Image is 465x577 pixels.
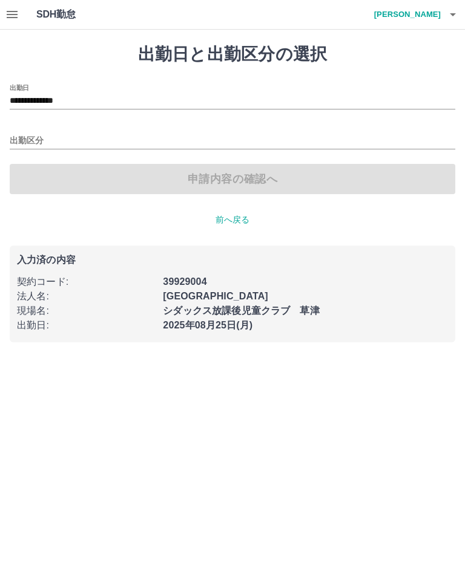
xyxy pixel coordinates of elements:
b: シダックス放課後児童クラブ 草津 [163,305,319,316]
p: 入力済の内容 [17,255,448,265]
p: 契約コード : [17,275,156,289]
b: [GEOGRAPHIC_DATA] [163,291,268,301]
p: 現場名 : [17,304,156,318]
p: 前へ戻る [10,214,455,226]
b: 39929004 [163,276,206,287]
p: 法人名 : [17,289,156,304]
label: 出勤日 [10,83,29,92]
b: 2025年08月25日(月) [163,320,252,330]
p: 出勤日 : [17,318,156,333]
h1: 出勤日と出勤区分の選択 [10,44,455,65]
